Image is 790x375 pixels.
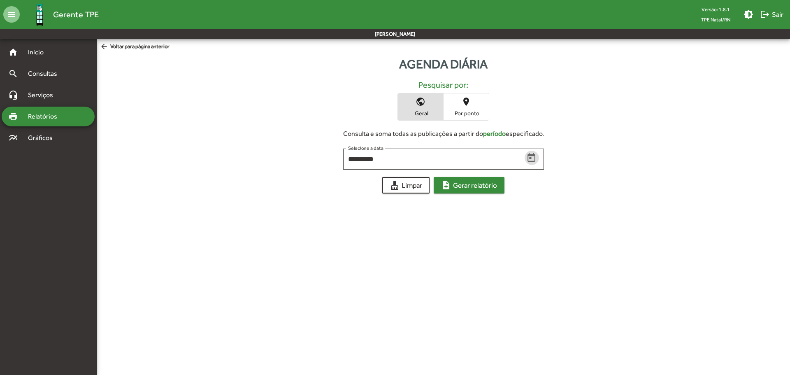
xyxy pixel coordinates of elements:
[100,42,110,51] mat-icon: arrow_back
[760,9,770,19] mat-icon: logout
[23,69,68,79] span: Consultas
[100,42,170,51] span: Voltar para página anterior
[434,177,504,193] button: Gerar relatório
[8,112,18,121] mat-icon: print
[461,97,471,107] mat-icon: place
[8,47,18,57] mat-icon: home
[390,178,422,193] span: Limpar
[757,7,787,22] button: Sair
[382,177,430,193] button: Limpar
[400,109,441,117] span: Geral
[8,69,18,79] mat-icon: search
[416,97,425,107] mat-icon: public
[23,90,64,100] span: Serviços
[103,80,783,90] h5: Pesquisar por:
[8,90,18,100] mat-icon: headset_mic
[398,93,443,120] button: Geral
[483,130,506,137] strong: período
[53,8,99,21] span: Gerente TPE
[744,9,753,19] mat-icon: brightness_medium
[444,93,489,120] button: Por ponto
[695,4,737,14] div: Versão: 1.8.1
[695,14,737,25] span: TPE Natal/RN
[525,151,539,165] button: Open calendar
[97,55,790,73] div: Agenda diária
[26,1,53,28] img: Logo
[441,178,497,193] span: Gerar relatório
[8,133,18,143] mat-icon: multiline_chart
[23,133,64,143] span: Gráficos
[3,6,20,23] mat-icon: menu
[23,47,56,57] span: Início
[23,112,68,121] span: Relatórios
[760,7,783,22] span: Sair
[441,180,451,190] mat-icon: note_add
[343,129,544,139] div: Consulta e soma todas as publicações a partir do especificado.
[446,109,487,117] span: Por ponto
[390,180,400,190] mat-icon: cleaning_services
[20,1,99,28] a: Gerente TPE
